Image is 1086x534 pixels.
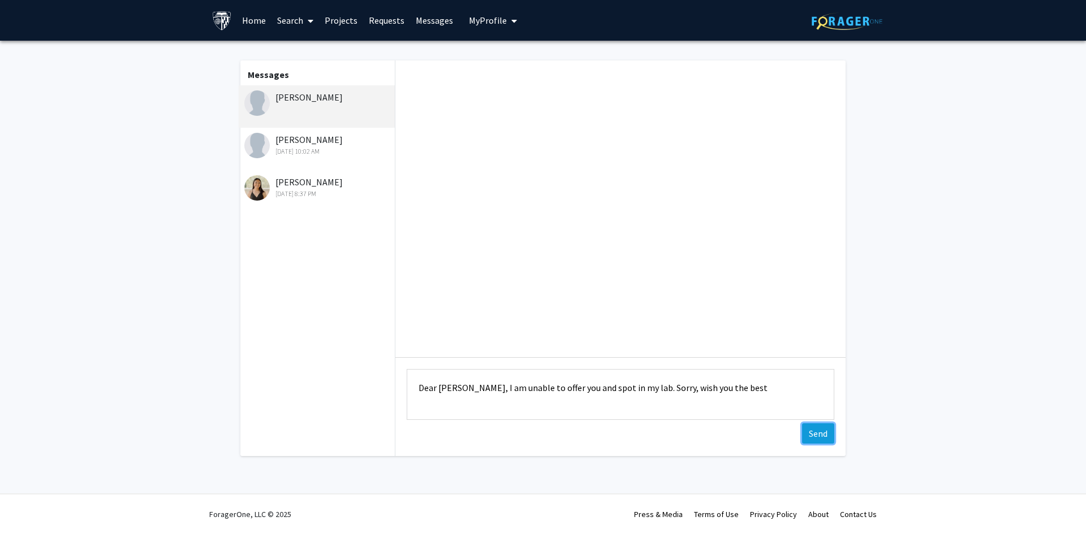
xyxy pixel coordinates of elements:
[244,189,392,199] div: [DATE] 8:37 PM
[8,483,48,526] iframe: Chat
[410,1,459,40] a: Messages
[244,146,392,157] div: [DATE] 10:02 AM
[802,423,834,444] button: Send
[244,175,270,201] img: Zayra Hernandez
[634,509,683,519] a: Press & Media
[808,509,829,519] a: About
[248,69,289,80] b: Messages
[469,15,507,26] span: My Profile
[244,90,392,104] div: [PERSON_NAME]
[812,12,882,30] img: ForagerOne Logo
[244,133,270,158] img: Abigail Fassinger
[840,509,877,519] a: Contact Us
[244,133,392,157] div: [PERSON_NAME]
[363,1,410,40] a: Requests
[750,509,797,519] a: Privacy Policy
[244,175,392,199] div: [PERSON_NAME]
[212,11,232,31] img: Johns Hopkins University Logo
[244,90,270,116] img: Francisco Chavez
[209,494,291,534] div: ForagerOne, LLC © 2025
[271,1,319,40] a: Search
[319,1,363,40] a: Projects
[407,369,834,420] textarea: Message
[694,509,739,519] a: Terms of Use
[236,1,271,40] a: Home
